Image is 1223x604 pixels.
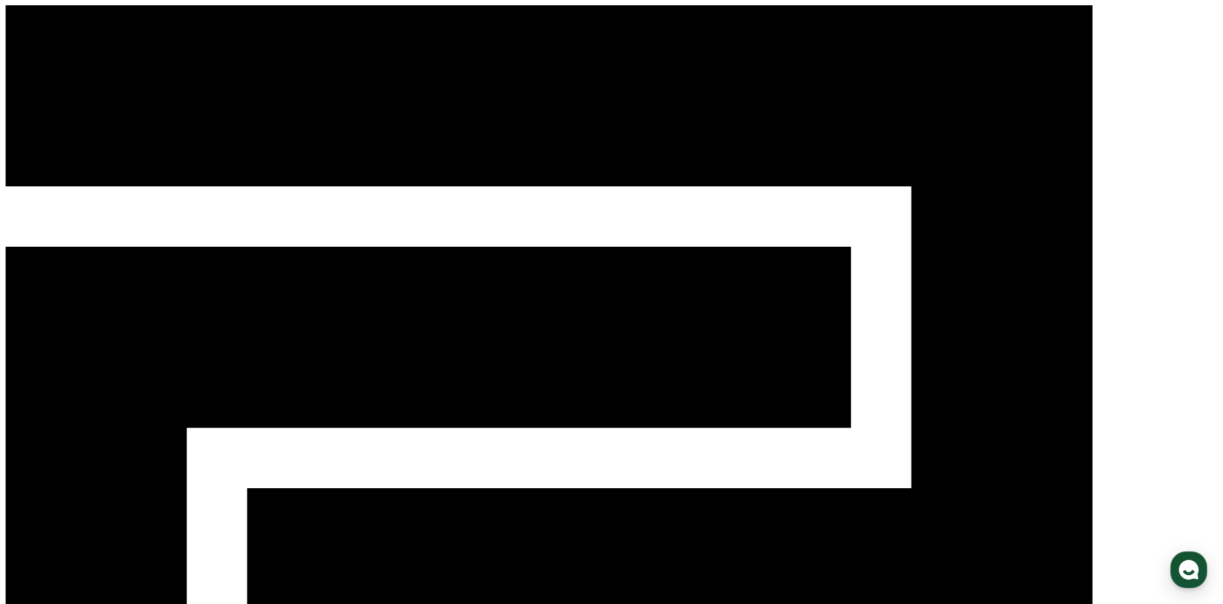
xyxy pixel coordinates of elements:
a: 대화 [87,417,170,450]
a: 설정 [170,417,253,450]
span: 홈 [41,437,49,447]
span: 설정 [203,437,219,447]
span: 대화 [120,438,136,448]
a: 홈 [4,417,87,450]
